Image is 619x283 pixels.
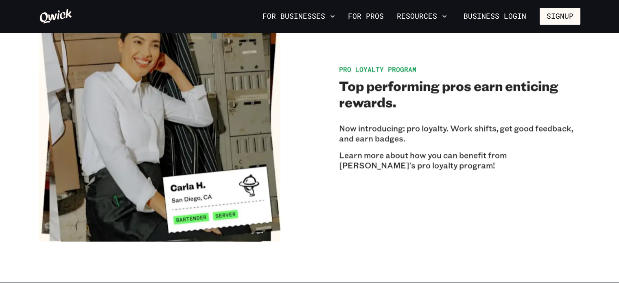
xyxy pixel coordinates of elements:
p: Learn more about how you can benefit from [PERSON_NAME]'s pro loyalty program! [339,150,580,170]
span: Pro Loyalty Program [339,65,416,73]
p: Now introducing: pro loyalty. Work shifts, get good feedback, and earn badges. [339,123,580,143]
a: Business Login [457,8,533,25]
button: Resources [394,9,450,23]
button: For Businesses [259,9,338,23]
a: For Pros [345,9,387,23]
h2: Top performing pros earn enticing rewards. [339,77,580,110]
button: Signup [540,8,580,25]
